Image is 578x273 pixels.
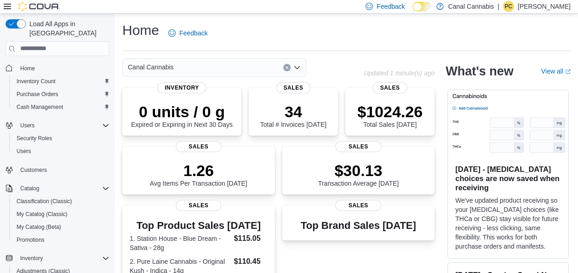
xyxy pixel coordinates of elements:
p: $1024.26 [357,102,423,121]
a: View allExternal link [541,68,571,75]
span: Feedback [377,2,405,11]
span: Users [17,148,31,155]
div: Total Sales [DATE] [357,102,423,128]
span: Promotions [13,234,109,245]
div: Patrick Ciantar [503,1,514,12]
dt: 1. Station House - Blue Dream - Sativa - 28g [130,234,230,252]
p: $30.13 [318,161,399,180]
a: Promotions [13,234,48,245]
button: Purchase Orders [9,88,113,101]
a: My Catalog (Beta) [13,222,65,233]
svg: External link [565,69,571,74]
span: Sales [176,141,221,152]
p: 1.26 [150,161,247,180]
img: Cova [18,2,60,11]
input: Dark Mode [412,2,432,11]
span: My Catalog (Beta) [17,223,61,231]
span: Inventory [157,82,206,93]
div: Total # Invoices [DATE] [260,102,326,128]
span: Users [20,122,34,129]
span: Classification (Classic) [17,198,72,205]
p: We've updated product receiving so your [MEDICAL_DATA] choices (like THCa or CBG) stay visible fo... [455,196,561,251]
a: Customers [17,165,51,176]
span: Customers [20,166,47,174]
a: Users [13,146,34,157]
span: Sales [176,200,221,211]
span: My Catalog (Classic) [17,210,68,218]
span: Promotions [17,236,45,244]
span: Inventory Count [17,78,56,85]
p: | [498,1,499,12]
button: Users [2,119,113,132]
span: Customers [17,164,109,176]
span: Canal Cannabis [128,62,174,73]
span: Sales [336,141,381,152]
dd: $115.05 [234,233,268,244]
span: Catalog [20,185,39,192]
button: My Catalog (Classic) [9,208,113,221]
span: Security Roles [17,135,52,142]
span: Sales [276,82,311,93]
p: Canal Cannabis [448,1,494,12]
span: Purchase Orders [13,89,109,100]
h1: Home [122,21,159,40]
span: Security Roles [13,133,109,144]
button: My Catalog (Beta) [9,221,113,233]
span: Sales [336,200,381,211]
dd: $110.45 [234,256,268,267]
span: Home [20,65,35,72]
button: Inventory Count [9,75,113,88]
a: Security Roles [13,133,56,144]
button: Catalog [2,182,113,195]
span: Inventory [17,253,109,264]
p: [PERSON_NAME] [518,1,571,12]
span: Home [17,63,109,74]
button: Home [2,62,113,75]
a: Feedback [165,24,211,42]
button: Inventory [2,252,113,265]
h3: Top Product Sales [DATE] [130,220,268,231]
h3: Top Brand Sales [DATE] [301,220,416,231]
p: Updated 1 minute(s) ago [364,69,435,77]
span: Inventory [20,255,43,262]
span: My Catalog (Beta) [13,222,109,233]
button: Users [17,120,38,131]
span: Cash Management [17,103,63,111]
button: Clear input [283,64,291,71]
button: Inventory [17,253,46,264]
button: Catalog [17,183,43,194]
a: Home [17,63,39,74]
span: Inventory Count [13,76,109,87]
span: Cash Management [13,102,109,113]
div: Expired or Expiring in Next 30 Days [131,102,233,128]
a: Classification (Classic) [13,196,76,207]
button: Security Roles [9,132,113,145]
button: Open list of options [293,64,301,71]
span: Load All Apps in [GEOGRAPHIC_DATA] [26,19,109,38]
div: Transaction Average [DATE] [318,161,399,187]
span: Catalog [17,183,109,194]
a: Inventory Count [13,76,59,87]
a: My Catalog (Classic) [13,209,71,220]
p: 0 units / 0 g [131,102,233,121]
a: Purchase Orders [13,89,62,100]
h3: [DATE] - [MEDICAL_DATA] choices are now saved when receiving [455,165,561,192]
button: Customers [2,163,113,176]
button: Promotions [9,233,113,246]
span: Classification (Classic) [13,196,109,207]
p: 34 [260,102,326,121]
span: Purchase Orders [17,91,58,98]
div: Avg Items Per Transaction [DATE] [150,161,247,187]
button: Classification (Classic) [9,195,113,208]
span: Users [17,120,109,131]
button: Users [9,145,113,158]
span: Sales [373,82,407,93]
span: Feedback [179,28,207,38]
h2: What's new [446,64,513,79]
span: PC [505,1,513,12]
button: Cash Management [9,101,113,114]
span: My Catalog (Classic) [13,209,109,220]
span: Users [13,146,109,157]
a: Cash Management [13,102,67,113]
